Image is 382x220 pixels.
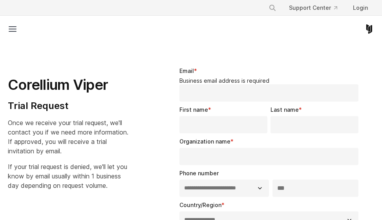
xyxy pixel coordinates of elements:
[179,138,230,145] span: Organization name
[8,100,132,112] h4: Trial Request
[347,1,374,15] a: Login
[262,1,374,15] div: Navigation Menu
[179,202,221,208] span: Country/Region
[179,106,208,113] span: First name
[8,119,128,155] span: Once we receive your trial request, we'll contact you if we need more information. If approved, y...
[8,163,127,189] span: If your trial request is denied, we'll let you know by email usually within 1 business day depend...
[283,1,344,15] a: Support Center
[364,24,374,34] a: Corellium Home
[179,67,194,74] span: Email
[265,1,280,15] button: Search
[179,170,219,176] span: Phone number
[8,76,132,94] h1: Corellium Viper
[271,106,299,113] span: Last name
[179,77,362,84] legend: Business email address is required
